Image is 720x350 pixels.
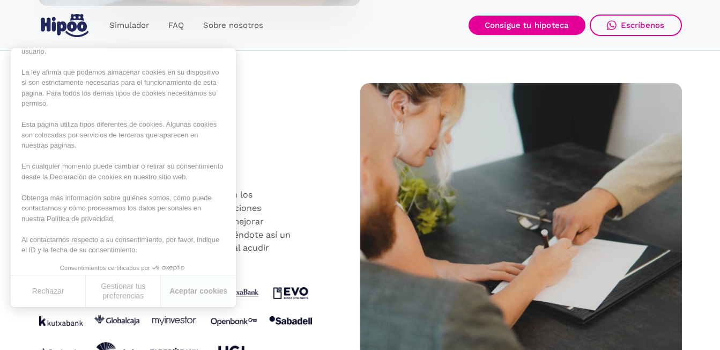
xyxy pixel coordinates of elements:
a: Escríbenos [590,14,682,36]
a: home [39,10,91,41]
a: Sobre nosotros [194,15,273,36]
a: Simulador [100,15,159,36]
a: FAQ [159,15,194,36]
div: Escríbenos [621,20,665,30]
a: Consigue tu hipoteca [469,16,585,35]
